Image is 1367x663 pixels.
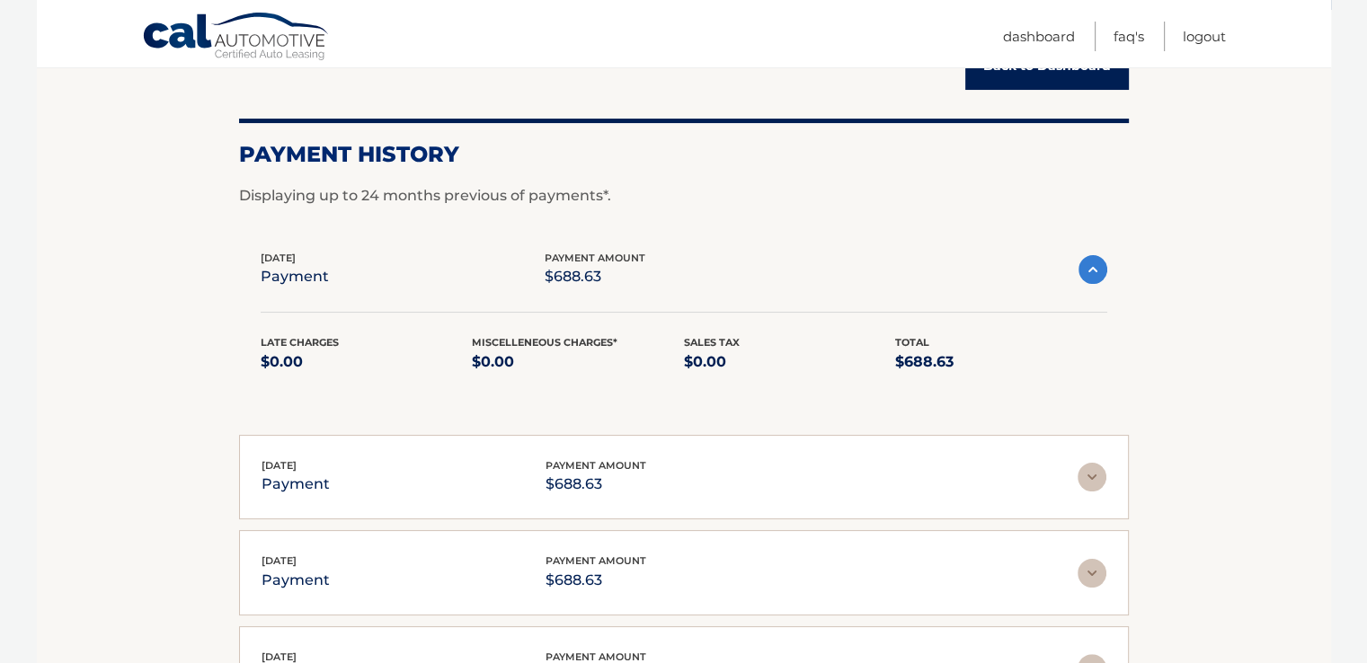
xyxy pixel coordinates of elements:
span: payment amount [546,459,646,472]
img: accordion-rest.svg [1078,463,1106,491]
span: [DATE] [261,252,296,264]
p: $688.63 [895,349,1107,375]
span: Miscelleneous Charges* [472,336,617,349]
p: $0.00 [261,349,473,375]
p: $688.63 [546,472,646,497]
img: accordion-active.svg [1079,255,1107,284]
span: payment amount [546,554,646,567]
a: Cal Automotive [142,12,331,64]
p: payment [262,568,330,593]
p: Displaying up to 24 months previous of payments*. [239,185,1129,207]
a: Logout [1183,22,1226,51]
span: [DATE] [262,650,297,663]
p: payment [261,264,329,289]
span: Sales Tax [684,336,740,349]
a: Dashboard [1003,22,1075,51]
p: payment [262,472,330,497]
span: payment amount [545,252,645,264]
img: accordion-rest.svg [1078,559,1106,588]
p: $0.00 [684,349,896,375]
span: Total [895,336,929,349]
a: FAQ's [1114,22,1144,51]
h2: Payment History [239,141,1129,168]
span: [DATE] [262,554,297,567]
p: $0.00 [472,349,684,375]
span: payment amount [546,650,646,663]
p: $688.63 [546,568,646,593]
span: [DATE] [262,459,297,472]
p: $688.63 [545,264,645,289]
span: Late Charges [261,336,339,349]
